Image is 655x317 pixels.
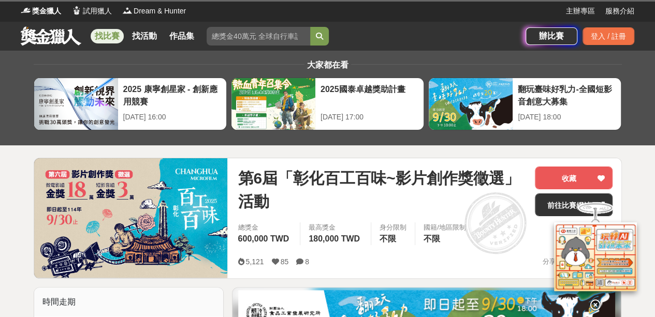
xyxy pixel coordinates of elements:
span: 180,000 TWD [309,234,360,243]
span: 不限 [424,234,440,243]
button: 收藏 [535,167,613,189]
a: LogoDream & Hunter [122,6,186,17]
div: 2025 康寧創星家 - 創新應用競賽 [123,83,221,107]
img: d2146d9a-e6f6-4337-9592-8cefde37ba6b.png [554,216,637,285]
span: 獎金獵人 [32,6,61,17]
div: [DATE] 16:00 [123,112,221,123]
div: 登入 / 註冊 [583,27,634,45]
a: 服務介紹 [605,6,634,17]
span: 最高獎金 [309,222,362,233]
a: Logo試用獵人 [71,6,112,17]
img: Logo [122,5,133,16]
a: 作品集 [165,29,198,43]
a: 辦比賽 [526,27,577,45]
span: 5,121 [245,258,264,266]
span: 不限 [380,234,396,243]
a: 找活動 [128,29,161,43]
span: 總獎金 [238,222,292,233]
a: 主辦專區 [566,6,595,17]
span: 分享至 [542,254,562,269]
span: 試用獵人 [83,6,112,17]
span: 600,000 TWD [238,234,289,243]
img: Logo [21,5,31,16]
div: 時間走期 [34,288,224,316]
span: 大家都在看 [304,61,351,69]
img: Logo [71,5,82,16]
a: 找比賽 [91,29,124,43]
a: Logo獎金獵人 [21,6,61,17]
div: [DATE] 17:00 [321,112,418,123]
span: Dream & Hunter [134,6,186,17]
a: 前往比賽網站 [535,193,613,216]
div: 國籍/地區限制 [424,222,466,233]
a: 2025 康寧創星家 - 創新應用競賽[DATE] 16:00 [34,78,227,130]
span: 第6屆「彰化百工百味~影片創作獎徵選」活動 [238,167,527,213]
div: [DATE] 18:00 [518,112,616,123]
input: 總獎金40萬元 全球自行車設計比賽 [207,27,310,46]
a: 2025國泰卓越獎助計畫[DATE] 17:00 [231,78,424,130]
img: Cover Image [34,158,228,278]
span: 85 [281,258,289,266]
a: 翻玩臺味好乳力-全國短影音創意大募集[DATE] 18:00 [428,78,621,130]
div: 翻玩臺味好乳力-全國短影音創意大募集 [518,83,616,107]
div: 2025國泰卓越獎助計畫 [321,83,418,107]
div: 身分限制 [380,222,406,233]
span: 8 [305,258,309,266]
